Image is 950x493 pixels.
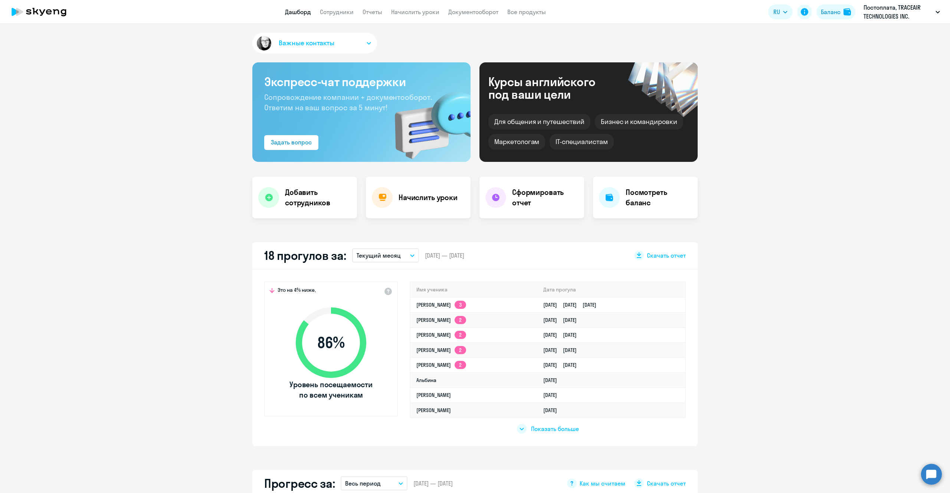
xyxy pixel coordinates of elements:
button: Постоплата, TRACEAIR TECHNOLOGIES INC. [860,3,944,21]
a: Альбина [416,377,436,383]
h4: Начислить уроки [399,192,458,203]
span: Показать больше [531,425,579,433]
a: Документооборот [448,8,498,16]
a: [PERSON_NAME]2 [416,362,466,368]
h4: Посмотреть баланс [626,187,692,208]
h4: Сформировать отчет [512,187,578,208]
a: [PERSON_NAME]3 [416,301,466,308]
div: Задать вопрос [271,138,312,147]
img: avatar [255,35,273,52]
button: RU [768,4,793,19]
button: Важные контакты [252,33,377,53]
a: Сотрудники [320,8,354,16]
a: [PERSON_NAME]2 [416,347,466,353]
a: Дашборд [285,8,311,16]
app-skyeng-badge: 2 [455,346,466,354]
div: IT-специалистам [550,134,613,150]
div: Баланс [821,7,841,16]
span: Как мы считаем [580,479,625,487]
a: [DATE][DATE][DATE] [543,301,602,308]
a: [PERSON_NAME]2 [416,332,466,338]
button: Текущий месяц [352,248,419,262]
a: [PERSON_NAME]2 [416,317,466,323]
span: Это на 4% ниже, [278,287,316,296]
a: [DATE][DATE] [543,362,583,368]
h2: Прогресс за: [264,476,335,491]
p: Текущий месяц [357,251,401,260]
h4: Добавить сотрудников [285,187,351,208]
a: [DATE] [543,377,563,383]
a: Отчеты [363,8,382,16]
h2: 18 прогулов за: [264,248,346,263]
span: Важные контакты [279,38,334,48]
app-skyeng-badge: 3 [455,301,466,309]
a: Все продукты [507,8,546,16]
span: [DATE] — [DATE] [413,479,453,487]
th: Дата прогула [537,282,685,297]
span: Скачать отчет [647,479,686,487]
a: [PERSON_NAME] [416,392,451,398]
img: bg-img [384,78,471,162]
a: Начислить уроки [391,8,439,16]
a: [DATE][DATE] [543,317,583,323]
app-skyeng-badge: 2 [455,316,466,324]
h3: Экспресс-чат поддержки [264,74,459,89]
p: Постоплата, TRACEAIR TECHNOLOGIES INC. [864,3,933,21]
a: [DATE][DATE] [543,347,583,353]
app-skyeng-badge: 2 [455,361,466,369]
span: 86 % [288,334,374,352]
button: Весь период [341,476,407,490]
img: balance [843,8,851,16]
div: Для общения и путешествий [488,114,590,130]
p: Весь период [345,479,381,488]
th: Имя ученика [410,282,537,297]
button: Задать вопрос [264,135,318,150]
div: Маркетологам [488,134,545,150]
span: Сопровождение компании + документооборот. Ответим на ваш вопрос за 5 минут! [264,92,432,112]
a: [DATE][DATE] [543,332,583,338]
span: Скачать отчет [647,251,686,259]
span: Уровень посещаемости по всем ученикам [288,379,374,400]
a: [DATE] [543,392,563,398]
button: Балансbalance [816,4,855,19]
span: [DATE] — [DATE] [425,251,464,259]
div: Бизнес и командировки [595,114,683,130]
a: [PERSON_NAME] [416,407,451,414]
a: [DATE] [543,407,563,414]
div: Курсы английского под ваши цели [488,75,615,101]
app-skyeng-badge: 2 [455,331,466,339]
span: RU [773,7,780,16]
